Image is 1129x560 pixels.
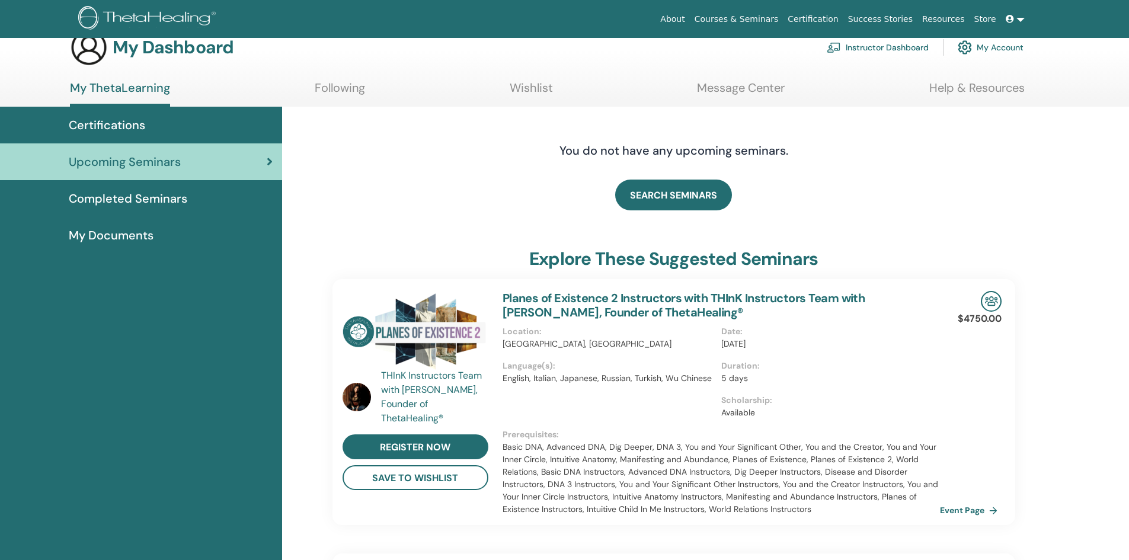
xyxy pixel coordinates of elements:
h3: explore these suggested seminars [529,248,818,270]
button: save to wishlist [343,465,488,490]
p: Prerequisites : [503,428,940,441]
a: Resources [917,8,970,30]
a: THInK Instructors Team with [PERSON_NAME], Founder of ThetaHealing® [381,369,491,425]
p: Basic DNA, Advanced DNA, Dig Deeper, DNA 3, You and Your Significant Other, You and the Creator, ... [503,441,940,516]
a: Planes of Existence 2 Instructors with THInK Instructors Team with [PERSON_NAME], Founder of Thet... [503,290,865,320]
a: Wishlist [510,81,553,104]
img: logo.png [78,6,220,33]
a: register now [343,434,488,459]
span: Certifications [69,116,145,134]
img: Planes of Existence 2 Instructors [343,291,488,372]
a: Success Stories [843,8,917,30]
h4: You do not have any upcoming seminars. [487,143,861,158]
img: generic-user-icon.jpg [70,28,108,66]
p: Language(s) : [503,360,714,372]
img: cog.svg [958,37,972,57]
p: Location : [503,325,714,338]
p: English, Italian, Japanese, Russian, Turkish, Wu Chinese [503,372,714,385]
img: default.jpg [343,383,371,411]
span: My Documents [69,226,153,244]
a: Following [315,81,365,104]
a: My ThetaLearning [70,81,170,107]
span: register now [380,441,450,453]
p: Duration : [721,360,933,372]
p: Available [721,407,933,419]
p: 5 days [721,372,933,385]
p: [DATE] [721,338,933,350]
span: Completed Seminars [69,190,187,207]
span: SEARCH SEMINARS [630,189,717,201]
p: $4750.00 [958,312,1002,326]
a: Store [970,8,1001,30]
a: SEARCH SEMINARS [615,180,732,210]
span: Upcoming Seminars [69,153,181,171]
a: Help & Resources [929,81,1025,104]
a: About [655,8,689,30]
a: Courses & Seminars [690,8,783,30]
p: [GEOGRAPHIC_DATA], [GEOGRAPHIC_DATA] [503,338,714,350]
a: Event Page [940,501,1002,519]
a: Instructor Dashboard [827,34,929,60]
p: Date : [721,325,933,338]
img: In-Person Seminar [981,291,1002,312]
a: Message Center [697,81,785,104]
p: Scholarship : [721,394,933,407]
a: My Account [958,34,1024,60]
img: chalkboard-teacher.svg [827,42,841,53]
a: Certification [783,8,843,30]
h3: My Dashboard [113,37,234,58]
